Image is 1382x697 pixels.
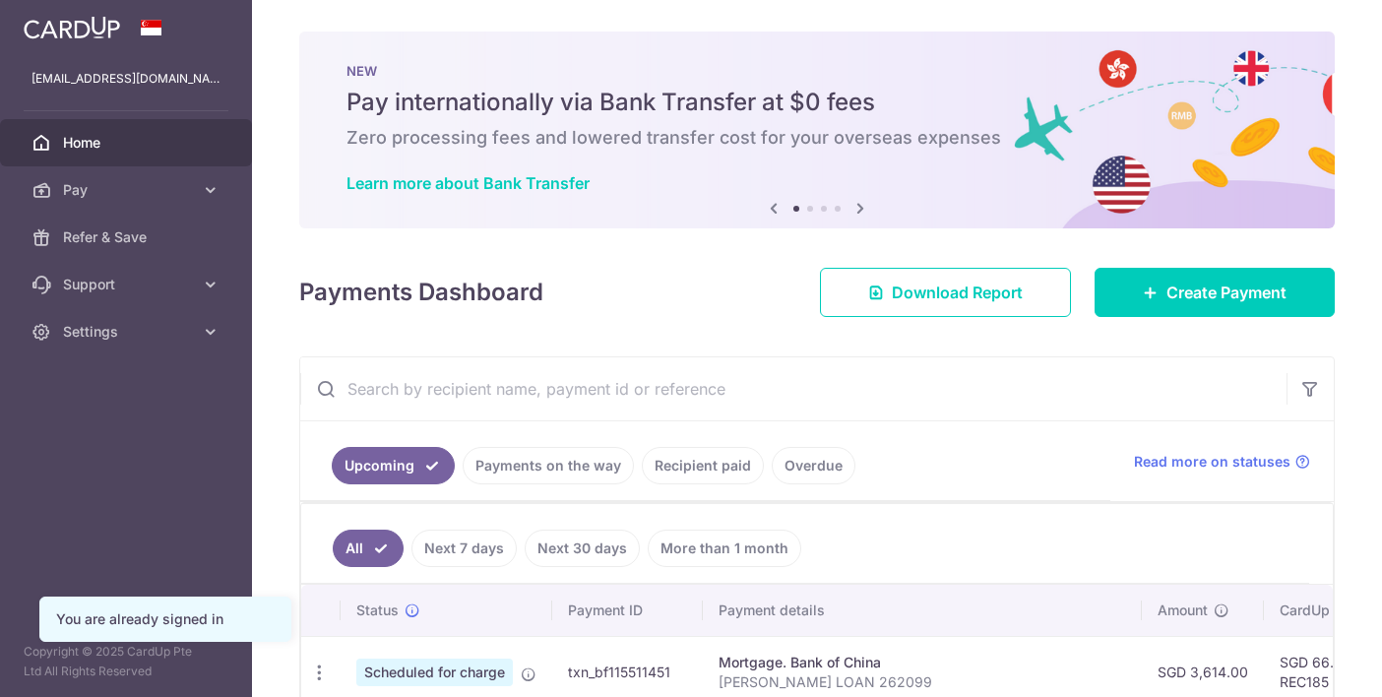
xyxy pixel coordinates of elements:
[356,659,513,686] span: Scheduled for charge
[525,530,640,567] a: Next 30 days
[63,322,193,342] span: Settings
[299,275,543,310] h4: Payments Dashboard
[63,275,193,294] span: Support
[63,180,193,200] span: Pay
[63,133,193,153] span: Home
[820,268,1071,317] a: Download Report
[552,585,703,636] th: Payment ID
[772,447,855,484] a: Overdue
[24,16,120,39] img: CardUp
[892,281,1023,304] span: Download Report
[346,173,590,193] a: Learn more about Bank Transfer
[346,126,1288,150] h6: Zero processing fees and lowered transfer cost for your overseas expenses
[719,672,1126,692] p: [PERSON_NAME] LOAN 262099
[346,63,1288,79] p: NEW
[703,585,1142,636] th: Payment details
[333,530,404,567] a: All
[411,530,517,567] a: Next 7 days
[719,653,1126,672] div: Mortgage. Bank of China
[1280,601,1354,620] span: CardUp fee
[1095,268,1335,317] a: Create Payment
[299,32,1335,228] img: Bank transfer banner
[642,447,764,484] a: Recipient paid
[346,87,1288,118] h5: Pay internationally via Bank Transfer at $0 fees
[1166,281,1287,304] span: Create Payment
[56,609,275,629] div: You are already signed in
[463,447,634,484] a: Payments on the way
[300,357,1287,420] input: Search by recipient name, payment id or reference
[648,530,801,567] a: More than 1 month
[63,227,193,247] span: Refer & Save
[1134,452,1290,472] span: Read more on statuses
[1134,452,1310,472] a: Read more on statuses
[356,601,399,620] span: Status
[332,447,455,484] a: Upcoming
[31,69,220,89] p: [EMAIL_ADDRESS][DOMAIN_NAME]
[1158,601,1208,620] span: Amount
